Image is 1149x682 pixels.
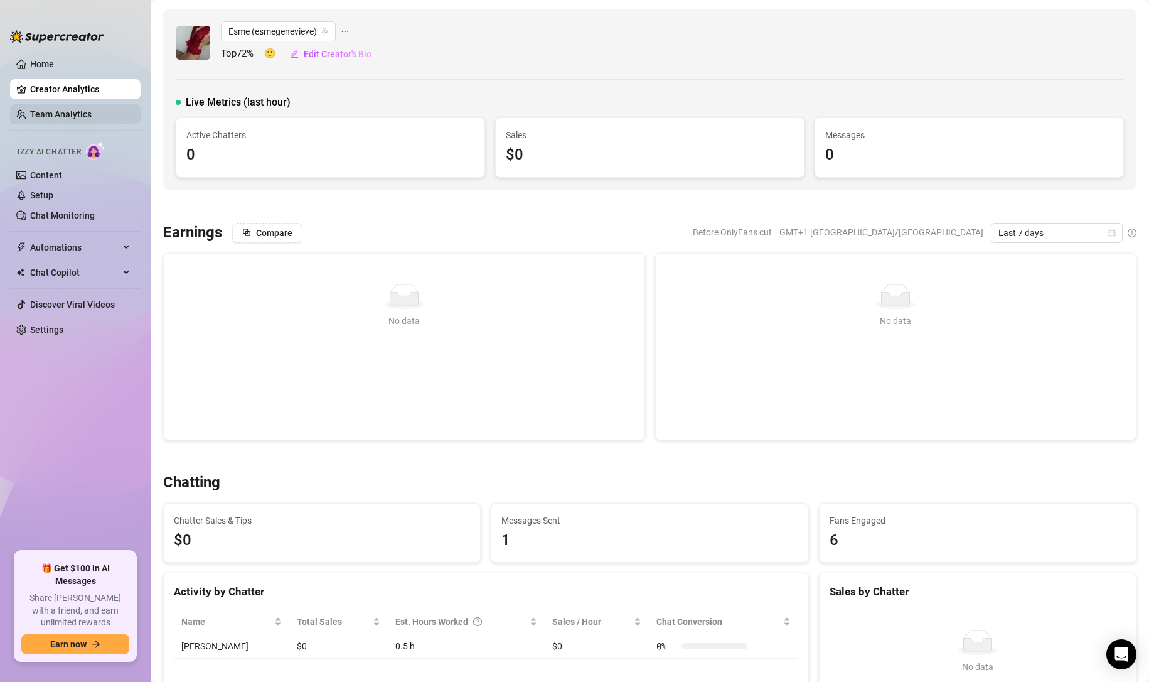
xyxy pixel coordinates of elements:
[30,325,63,335] a: Settings
[50,639,87,649] span: Earn now
[16,268,24,277] img: Chat Copilot
[21,592,129,629] span: Share [PERSON_NAME] with a friend, and earn unlimited rewards
[21,563,129,587] span: 🎁 Get $100 in AI Messages
[221,46,264,62] span: Top 72 %
[186,128,474,142] span: Active Chatters
[1106,639,1136,669] div: Open Intercom Messenger
[321,28,329,35] span: team
[92,640,100,649] span: arrow-right
[835,660,1121,674] div: No data
[174,583,798,600] div: Activity by Chatter
[176,26,210,60] img: Esme
[506,128,794,142] span: Sales
[1128,229,1136,237] span: info-circle
[30,59,54,69] a: Home
[30,237,119,257] span: Automations
[779,223,983,242] span: GMT+1 [GEOGRAPHIC_DATA]/[GEOGRAPHIC_DATA]
[830,514,1126,528] span: Fans Engaged
[179,314,629,328] div: No data
[830,583,1126,600] div: Sales by Chatter
[501,529,798,553] div: 1
[395,615,527,629] div: Est. Hours Worked
[30,190,53,200] a: Setup
[501,514,798,528] span: Messages Sent
[825,143,1113,167] div: 0
[30,263,119,283] span: Chat Copilot
[545,634,649,659] td: $0
[228,22,328,41] span: Esme (esmegenevieve)
[830,529,1126,553] div: 6
[174,529,470,553] span: $0
[86,141,105,160] img: AI Chatter
[264,46,289,62] span: 🙂
[16,242,26,252] span: thunderbolt
[186,143,474,167] div: 0
[163,473,220,493] h3: Chatting
[656,615,780,629] span: Chat Conversion
[232,223,302,243] button: Compare
[671,314,1121,328] div: No data
[18,146,81,158] span: Izzy AI Chatter
[163,223,222,243] h3: Earnings
[825,128,1113,142] span: Messages
[10,30,104,43] img: logo-BBDzfeDw.svg
[506,143,794,167] div: $0
[242,228,251,237] span: block
[21,634,129,654] button: Earn nowarrow-right
[297,615,370,629] span: Total Sales
[181,615,272,629] span: Name
[388,634,545,659] td: 0.5 h
[998,224,1115,242] span: Last 7 days
[30,300,115,310] a: Discover Viral Videos
[545,610,649,634] th: Sales / Hour
[30,109,92,119] a: Team Analytics
[290,50,299,58] span: edit
[174,634,289,659] td: [PERSON_NAME]
[552,615,631,629] span: Sales / Hour
[30,170,62,180] a: Content
[289,44,372,64] button: Edit Creator's Bio
[656,639,676,653] span: 0 %
[341,21,350,41] span: ellipsis
[174,610,289,634] th: Name
[256,228,292,238] span: Compare
[174,514,470,528] span: Chatter Sales & Tips
[473,615,482,629] span: question-circle
[289,634,388,659] td: $0
[186,95,291,110] span: Live Metrics (last hour)
[693,223,772,242] span: Before OnlyFans cut
[30,79,131,99] a: Creator Analytics
[30,210,95,220] a: Chat Monitoring
[304,49,371,59] span: Edit Creator's Bio
[1108,229,1116,237] span: calendar
[289,610,388,634] th: Total Sales
[649,610,798,634] th: Chat Conversion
